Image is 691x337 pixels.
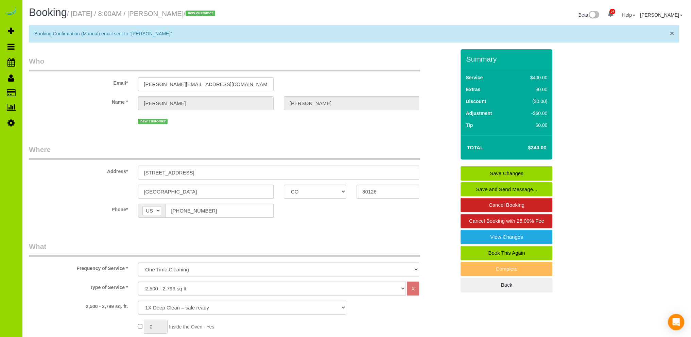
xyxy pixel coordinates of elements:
[29,6,67,18] span: Booking
[24,301,133,310] label: 2,500 - 2,799 sq. ft.
[622,12,635,18] a: Help
[165,204,273,218] input: Phone*
[609,9,615,14] span: 57
[466,110,492,117] label: Adjustment
[169,324,214,330] span: Inside the Oven - Yes
[24,204,133,213] label: Phone*
[466,55,549,63] h3: Summary
[138,119,168,124] span: new customer
[516,98,548,105] div: ($0.00)
[4,7,18,16] img: Automaid Logo
[461,246,552,260] a: Book This Again
[466,98,486,105] label: Discount
[461,230,552,244] a: View Changes
[24,166,133,175] label: Address*
[461,198,552,212] a: Cancel Booking
[467,145,483,150] strong: Total
[138,77,273,91] input: Email*
[507,145,546,151] h4: $340.00
[461,278,552,292] a: Back
[461,182,552,197] a: Save and Send Message...
[186,11,215,16] span: new customer
[670,30,674,37] button: Close
[466,86,480,93] label: Extras
[24,77,133,86] label: Email*
[469,218,544,224] span: Cancel Booking with 25.00% Fee
[184,10,217,17] span: /
[67,10,217,17] small: / [DATE] / 8:00AM / [PERSON_NAME]
[29,56,420,71] legend: Who
[640,12,683,18] a: [PERSON_NAME]
[24,96,133,105] label: Name *
[24,263,133,272] label: Frequency of Service *
[284,96,419,110] input: Last Name*
[461,214,552,228] a: Cancel Booking with 25.00% Fee
[461,166,552,181] a: Save Changes
[604,7,617,22] a: 57
[516,86,548,93] div: $0.00
[29,241,420,257] legend: What
[516,74,548,81] div: $400.00
[138,185,273,199] input: City*
[578,12,600,18] a: Beta
[138,96,273,110] input: First Name*
[24,282,133,291] label: Type of Service *
[670,29,674,37] span: ×
[516,122,548,129] div: $0.00
[34,30,667,37] p: Booking Confirmation (Manual) email sent to "[PERSON_NAME]"
[668,314,684,330] div: Open Intercom Messenger
[466,122,473,129] label: Tip
[357,185,419,199] input: Zip Code*
[466,74,483,81] label: Service
[29,145,420,160] legend: Where
[516,110,548,117] div: -$60.00
[588,11,599,20] img: New interface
